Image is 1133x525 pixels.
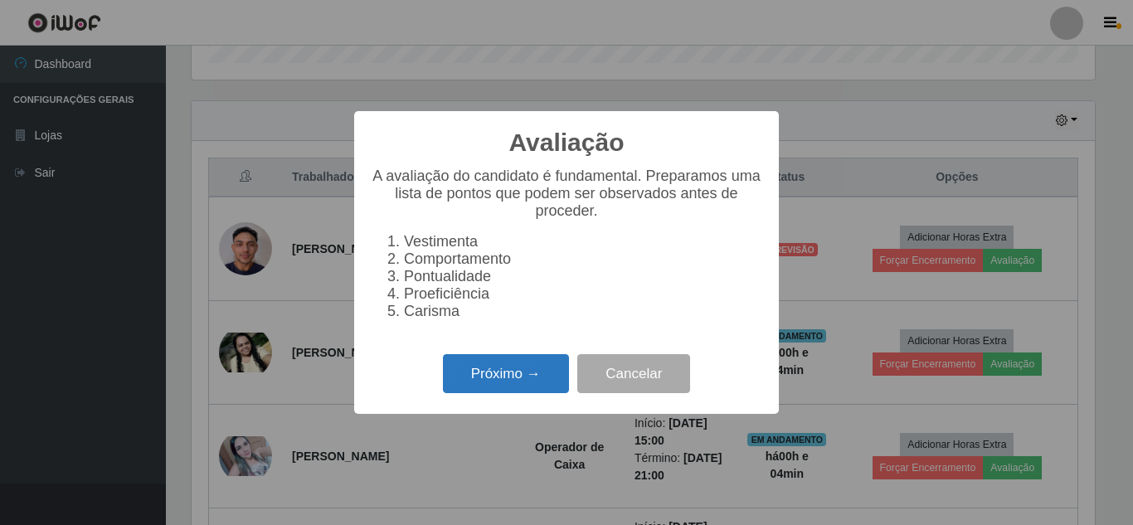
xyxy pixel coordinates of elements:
[371,168,762,220] p: A avaliação do candidato é fundamental. Preparamos uma lista de pontos que podem ser observados a...
[443,354,569,393] button: Próximo →
[404,268,762,285] li: Pontualidade
[404,250,762,268] li: Comportamento
[404,285,762,303] li: Proeficiência
[509,128,625,158] h2: Avaliação
[404,233,762,250] li: Vestimenta
[404,303,762,320] li: Carisma
[577,354,690,393] button: Cancelar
